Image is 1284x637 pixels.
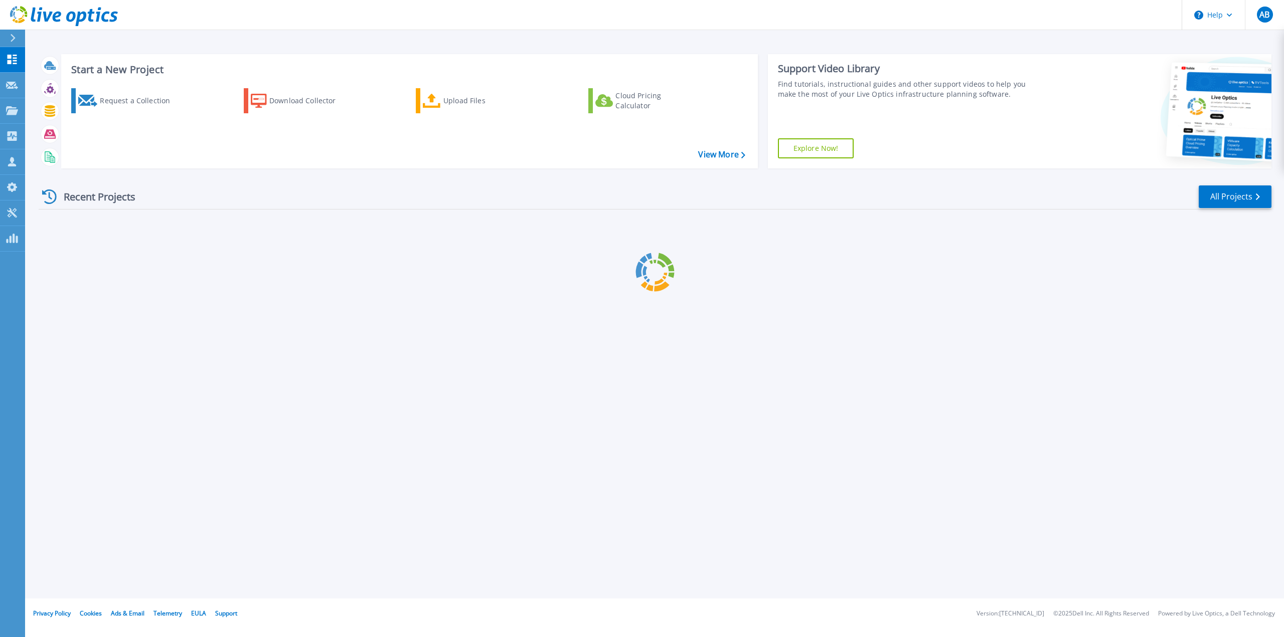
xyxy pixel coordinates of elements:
div: Download Collector [269,91,350,111]
a: EULA [191,609,206,617]
div: Upload Files [443,91,524,111]
span: AB [1259,11,1269,19]
a: Telemetry [153,609,182,617]
a: Ads & Email [111,609,144,617]
div: Support Video Library [778,62,1038,75]
div: Cloud Pricing Calculator [615,91,696,111]
a: View More [698,150,745,159]
a: Support [215,609,237,617]
li: © 2025 Dell Inc. All Rights Reserved [1053,610,1149,617]
h3: Start a New Project [71,64,745,75]
li: Powered by Live Optics, a Dell Technology [1158,610,1275,617]
a: All Projects [1199,185,1271,208]
a: Explore Now! [778,138,854,158]
a: Download Collector [244,88,356,113]
a: Cookies [80,609,102,617]
a: Cloud Pricing Calculator [588,88,700,113]
li: Version: [TECHNICAL_ID] [977,610,1044,617]
div: Find tutorials, instructional guides and other support videos to help you make the most of your L... [778,79,1038,99]
div: Request a Collection [100,91,180,111]
div: Recent Projects [39,184,149,209]
a: Upload Files [416,88,528,113]
a: Privacy Policy [33,609,71,617]
a: Request a Collection [71,88,183,113]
